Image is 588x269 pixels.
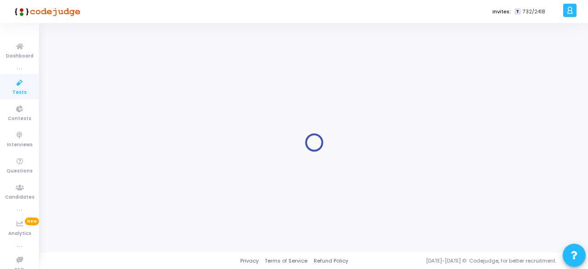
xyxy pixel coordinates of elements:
[514,8,520,15] span: T
[6,52,34,60] span: Dashboard
[7,141,33,149] span: Interviews
[5,194,34,201] span: Candidates
[523,8,545,16] span: 732/2418
[6,167,33,175] span: Questions
[492,8,511,16] label: Invites:
[240,257,259,265] a: Privacy
[8,115,31,123] span: Contests
[12,89,27,97] span: Tests
[11,2,80,21] img: logo
[8,230,31,238] span: Analytics
[348,257,577,265] div: [DATE]-[DATE] © Codejudge, for better recruitment.
[314,257,348,265] a: Refund Policy
[25,217,39,225] span: New
[265,257,307,265] a: Terms of Service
